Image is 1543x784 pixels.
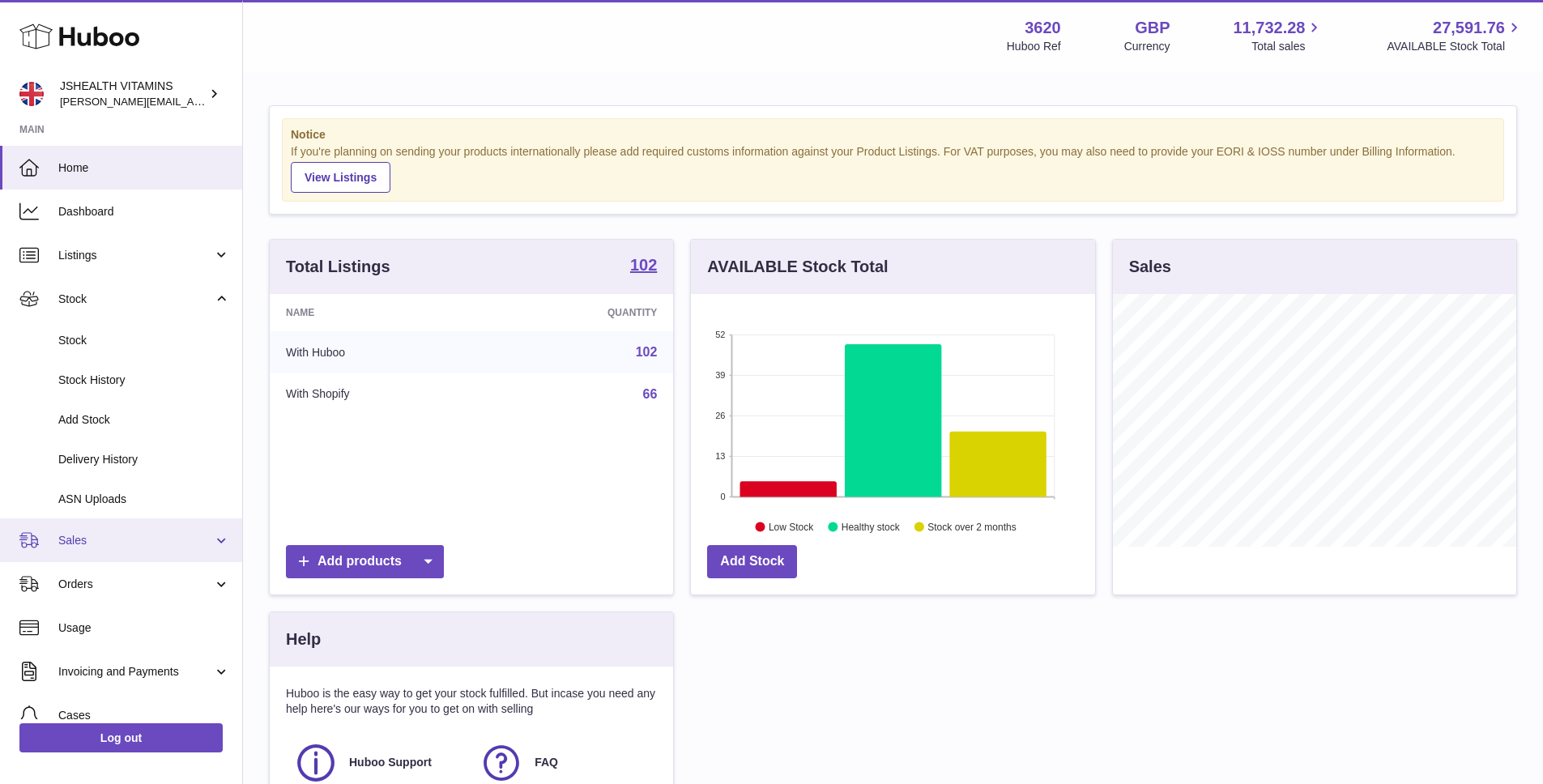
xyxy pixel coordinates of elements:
[716,411,726,420] text: 26
[1387,39,1524,54] span: AVAILABLE Stock Total
[270,294,488,331] th: Name
[716,451,726,461] text: 13
[60,95,325,108] span: [PERSON_NAME][EMAIL_ADDRESS][DOMAIN_NAME]
[643,387,658,401] a: 66
[286,256,390,278] h3: Total Listings
[1124,39,1170,54] div: Currency
[58,577,213,592] span: Orders
[270,331,488,373] td: With Huboo
[58,492,230,507] span: ASN Uploads
[630,257,657,273] strong: 102
[1135,17,1170,39] strong: GBP
[1433,17,1505,39] span: 27,591.76
[1233,17,1305,39] span: 11,732.28
[58,452,230,467] span: Delivery History
[535,755,558,770] span: FAQ
[1233,17,1323,54] a: 11,732.28 Total sales
[716,330,726,339] text: 52
[19,723,223,752] a: Log out
[270,373,488,415] td: With Shopify
[291,144,1495,193] div: If you're planning on sending your products internationally please add required customs informati...
[769,521,814,532] text: Low Stock
[58,204,230,219] span: Dashboard
[286,686,657,717] p: Huboo is the easy way to get your stock fulfilled. But incase you need any help here's our ways f...
[60,79,206,109] div: JSHEALTH VITAMINS
[1007,39,1061,54] div: Huboo Ref
[1387,17,1524,54] a: 27,591.76 AVAILABLE Stock Total
[349,755,432,770] span: Huboo Support
[58,248,213,263] span: Listings
[721,492,726,501] text: 0
[707,256,888,278] h3: AVAILABLE Stock Total
[58,620,230,636] span: Usage
[286,628,321,650] h3: Help
[716,370,726,380] text: 39
[928,521,1017,532] text: Stock over 2 months
[19,82,44,106] img: francesca@jshealthvitamins.com
[58,412,230,428] span: Add Stock
[630,257,657,276] a: 102
[842,521,901,532] text: Healthy stock
[286,545,444,578] a: Add products
[1251,39,1323,54] span: Total sales
[636,345,658,359] a: 102
[1025,17,1061,39] strong: 3620
[1129,256,1171,278] h3: Sales
[58,533,213,548] span: Sales
[58,373,230,388] span: Stock History
[707,545,797,578] a: Add Stock
[58,664,213,680] span: Invoicing and Payments
[291,127,1495,143] strong: Notice
[488,294,674,331] th: Quantity
[58,160,230,176] span: Home
[58,333,230,348] span: Stock
[58,292,213,307] span: Stock
[291,162,390,193] a: View Listings
[58,708,230,723] span: Cases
